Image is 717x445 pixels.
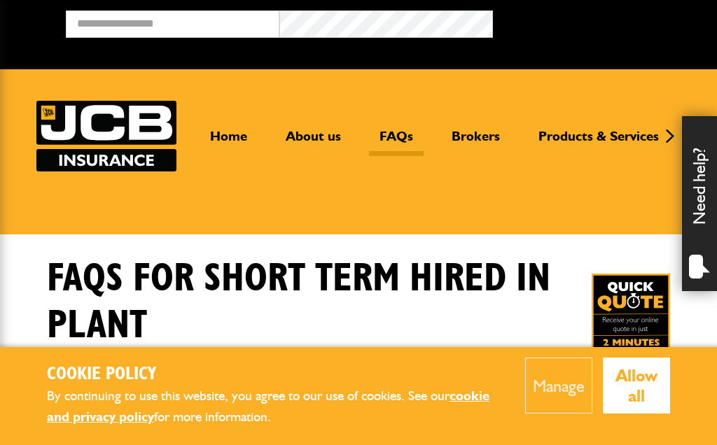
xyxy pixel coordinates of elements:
img: JCB Insurance Services logo [36,101,176,171]
div: Need help? [682,116,717,291]
p: By continuing to use this website, you agree to our use of cookies. See our for more information. [47,386,504,428]
a: Brokers [441,128,510,156]
a: About us [275,128,351,156]
a: FAQs [369,128,424,156]
h1: FAQS for Short Term Hired In Plant [47,255,557,349]
h2: Cookie Policy [47,364,504,386]
button: Broker Login [493,10,706,32]
a: Home [200,128,258,156]
button: Manage [525,358,592,414]
a: JCB Insurance Services [36,101,176,171]
a: Products & Services [528,128,669,156]
button: Allow all [603,358,671,414]
img: Quick Quote [592,274,670,352]
a: Get your insurance quote in just 2-minutes [592,274,670,352]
